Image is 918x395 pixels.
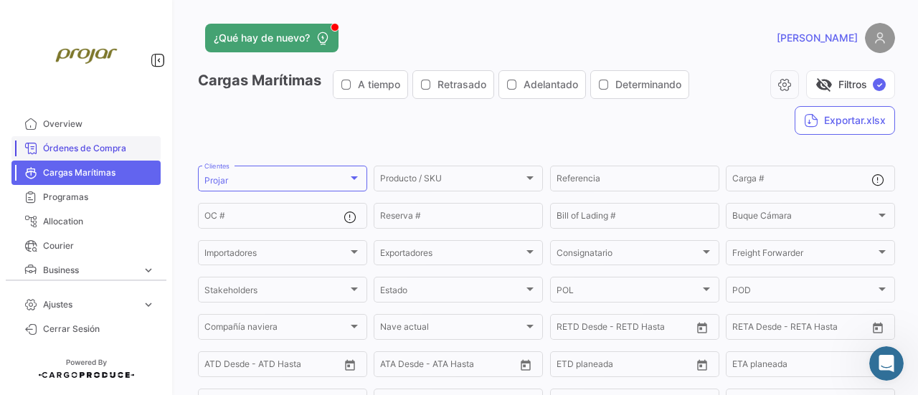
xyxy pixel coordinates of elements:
[515,354,536,376] button: Open calendar
[11,100,275,157] div: Desirée dice…
[867,354,889,376] button: Open calendar
[867,317,889,338] button: Open calendar
[557,250,700,260] span: Consignatario
[224,6,252,33] button: Inicio
[80,161,226,173] div: joined the conversation
[41,8,64,31] div: Profile image for Andrielle
[691,317,713,338] button: Open calendar
[204,250,348,260] span: Importadores
[43,142,155,155] span: Órdenes de Compra
[43,166,155,179] span: Cargas Marítimas
[732,324,758,334] input: Desde
[732,361,758,371] input: Desde
[23,52,224,80] div: El equipo volverá: 🕒
[142,298,155,311] span: expand_more
[11,237,275,300] div: Andrielle dice…
[434,361,498,371] input: ATA Hasta
[23,246,183,260] div: Si, claro, un momento por favor
[204,287,348,297] span: Stakeholders
[11,237,194,269] div: Si, claro, un momento por favor
[11,136,161,161] a: Órdenes de Compra
[43,191,155,204] span: Programas
[12,255,275,280] textarea: Escribe un mensaje...
[43,298,136,311] span: Ajustes
[806,70,895,99] button: visibility_offFiltros✓
[70,18,98,32] p: Activo
[43,239,155,252] span: Courier
[732,250,876,260] span: Freight Forwarder
[339,354,361,376] button: Open calendar
[214,31,310,45] span: ¿Qué hay de nuevo?
[795,106,895,135] button: Exportar.xlsx
[70,7,120,18] h1: Andrielle
[246,280,269,303] button: Enviar un mensaje…
[9,6,37,33] button: go back
[198,70,694,99] h3: Cargas Marítimas
[142,264,155,277] span: expand_more
[80,162,123,172] b: Andrielle
[204,175,228,186] mat-select-trigger: Projar
[437,77,486,92] span: Retrasado
[45,285,57,297] button: Selector de gif
[43,118,155,130] span: Overview
[50,17,122,89] img: projar-logo.jpg
[22,285,34,297] button: Selector de emoji
[11,185,161,209] a: Programas
[68,285,80,297] button: Adjuntar un archivo
[524,77,578,92] span: Adelantado
[815,76,833,93] span: visibility_off
[11,158,275,191] div: Andrielle dice…
[380,176,524,186] span: Producto / SKU
[732,287,876,297] span: POD
[23,199,224,227] div: Buenas tardes [PERSON_NAME], un gusto saludarte.
[52,100,275,146] div: al intentar integrar este acuerdo 25AEC1859 me da error de sku
[592,361,657,371] input: Hasta
[11,191,235,236] div: Buenas tardes [PERSON_NAME], un gusto saludarte.
[43,215,155,228] span: Allocation
[11,209,161,234] a: Allocation
[380,361,424,371] input: ATA Desde
[333,71,407,98] button: A tiempo
[768,324,833,334] input: Hasta
[557,287,700,297] span: POL
[63,109,264,137] div: al intentar integrar este acuerdo 25AEC1859 me da error de sku
[865,23,895,53] img: placeholder-user.png
[11,234,161,258] a: Courier
[557,361,582,371] input: Desde
[691,354,713,376] button: Open calendar
[380,250,524,260] span: Exportadores
[11,161,161,185] a: Cargas Marítimas
[204,324,348,334] span: Compañía naviera
[732,213,876,223] span: Buque Cámara
[260,361,324,371] input: ATD Hasta
[205,24,339,52] button: ¿Qué hay de nuevo?
[768,361,833,371] input: Hasta
[615,77,681,92] span: Determinando
[11,112,161,136] a: Overview
[413,71,493,98] button: Retrasado
[777,31,858,45] span: [PERSON_NAME]
[557,324,582,334] input: Desde
[252,6,278,32] div: Cerrar
[61,160,75,174] div: Profile image for Andrielle
[380,287,524,297] span: Estado
[43,323,155,335] span: Cerrar Sesión
[204,361,250,371] input: ATD Desde
[35,67,95,79] b: En 2 horas
[11,191,275,237] div: Andrielle dice…
[380,324,524,334] span: Nave actual
[869,346,904,381] iframe: Intercom live chat
[43,264,136,277] span: Business
[873,78,886,91] span: ✓
[591,71,688,98] button: Determinando
[358,77,400,92] span: A tiempo
[499,71,585,98] button: Adelantado
[592,324,657,334] input: Hasta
